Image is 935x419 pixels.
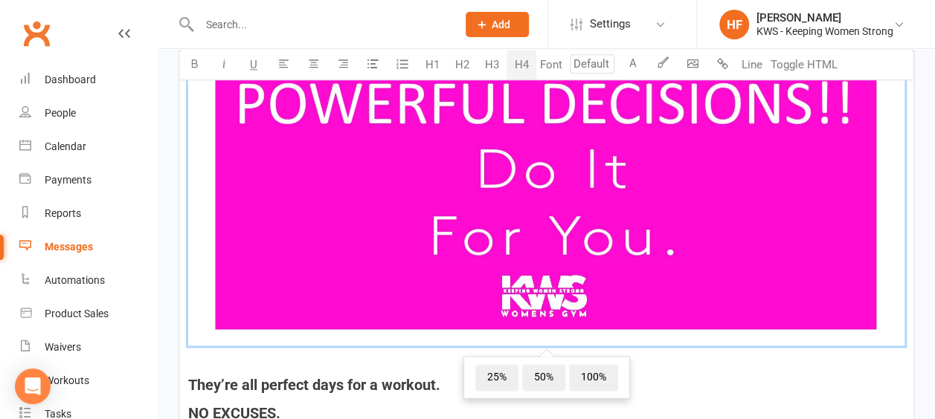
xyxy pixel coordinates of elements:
span: 100% [569,364,618,391]
div: Open Intercom Messenger [15,368,51,404]
button: H4 [507,50,536,79]
div: Workouts [45,374,89,386]
button: Font [536,50,566,79]
button: Line [737,50,767,79]
a: Payments [19,163,157,197]
a: Dashboard [19,63,157,97]
a: Messages [19,230,157,264]
a: Calendar [19,130,157,163]
a: Workouts [19,364,157,397]
a: People [19,97,157,130]
a: Clubworx [18,15,55,52]
span: 25% [475,364,518,391]
a: Automations [19,264,157,297]
div: [PERSON_NAME] [756,11,893,25]
div: Payments [45,174,91,186]
div: Waivers [45,341,81,353]
div: Messages [45,241,93,253]
button: U [239,50,269,79]
div: Product Sales [45,308,109,319]
span: 50% [522,364,565,391]
span: They’re all perfect days for a workout. [188,376,440,394]
div: KWS - Keeping Women Strong [756,25,893,38]
a: Product Sales [19,297,157,331]
button: Add [466,12,529,37]
span: Settings [590,7,631,41]
button: H1 [417,50,447,79]
div: Dashboard [45,74,96,85]
button: Toggle HTML [767,50,841,79]
input: Search... [195,14,446,35]
div: People [45,107,76,119]
span: U [250,58,257,71]
div: Automations [45,274,105,286]
button: H2 [447,50,477,79]
button: A [618,50,648,79]
div: HF [719,10,749,39]
input: Default [570,54,614,74]
div: Calendar [45,140,86,152]
div: Reports [45,207,81,219]
button: H3 [477,50,507,79]
span: Add [492,19,510,30]
a: Reports [19,197,157,230]
a: Waivers [19,331,157,364]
